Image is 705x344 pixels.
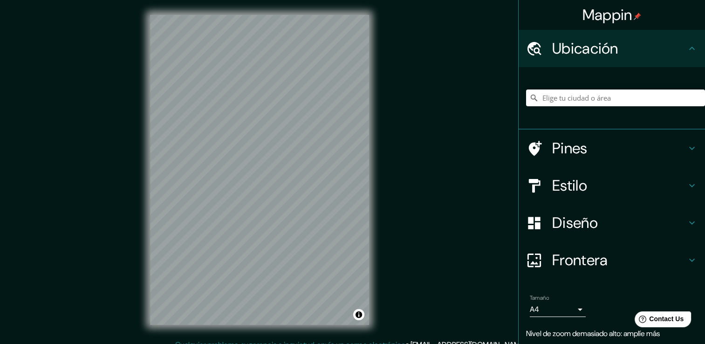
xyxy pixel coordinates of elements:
div: Frontera [519,241,705,279]
canvas: Mapa [150,15,369,325]
div: Ubicación [519,30,705,67]
iframe: Help widget launcher [622,308,695,334]
div: Diseño [519,204,705,241]
h4: Frontera [552,251,686,269]
font: Mappin [582,5,632,25]
h4: Estilo [552,176,686,195]
div: Estilo [519,167,705,204]
p: Nivel de zoom demasiado alto: amplíe más [526,328,698,339]
input: Elige tu ciudad o área [526,89,705,106]
div: Pines [519,130,705,167]
div: A4 [530,302,586,317]
button: Alternar atribución [353,309,364,320]
label: Tamaño [530,294,549,302]
h4: Pines [552,139,686,158]
img: pin-icon.png [634,13,641,20]
h4: Ubicación [552,39,686,58]
h4: Diseño [552,213,686,232]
